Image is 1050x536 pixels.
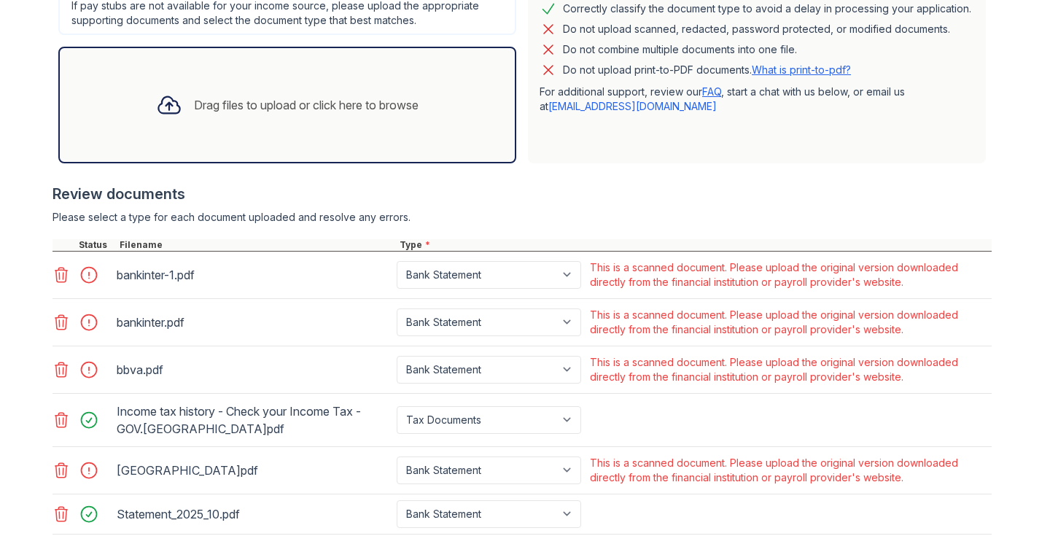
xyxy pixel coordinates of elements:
[590,308,989,337] div: This is a scanned document. Please upload the original version downloaded directly from the finan...
[548,100,717,112] a: [EMAIL_ADDRESS][DOMAIN_NAME]
[117,239,397,251] div: Filename
[590,260,989,290] div: This is a scanned document. Please upload the original version downloaded directly from the finan...
[117,502,391,526] div: Statement_2025_10.pdf
[752,63,851,76] a: What is print-to-pdf?
[397,239,992,251] div: Type
[590,456,989,485] div: This is a scanned document. Please upload the original version downloaded directly from the finan...
[563,20,950,38] div: Do not upload scanned, redacted, password protected, or modified documents.
[702,85,721,98] a: FAQ
[117,400,391,440] div: Income tax history - Check your Income Tax - GOV.[GEOGRAPHIC_DATA]pdf
[52,184,992,204] div: Review documents
[117,311,391,334] div: bankinter.pdf
[563,41,797,58] div: Do not combine multiple documents into one file.
[540,85,974,114] p: For additional support, review our , start a chat with us below, or email us at
[76,239,117,251] div: Status
[194,96,419,114] div: Drag files to upload or click here to browse
[117,358,391,381] div: bbva.pdf
[590,355,989,384] div: This is a scanned document. Please upload the original version downloaded directly from the finan...
[563,63,851,77] p: Do not upload print-to-PDF documents.
[52,210,992,225] div: Please select a type for each document uploaded and resolve any errors.
[117,263,391,287] div: bankinter-1.pdf
[117,459,391,482] div: [GEOGRAPHIC_DATA]pdf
